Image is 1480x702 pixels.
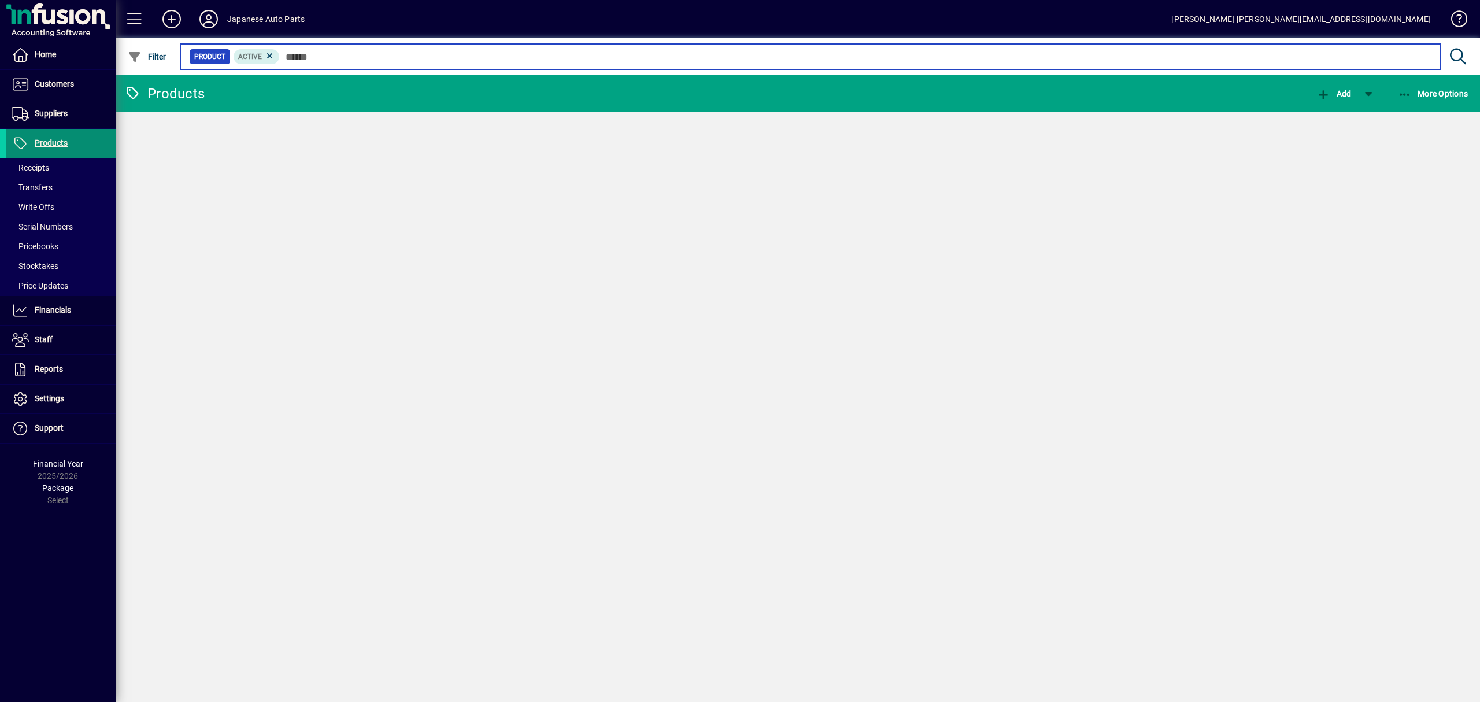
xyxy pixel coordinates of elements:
div: Products [124,84,205,103]
a: Receipts [6,158,116,178]
a: Settings [6,385,116,413]
span: Product [194,51,225,62]
span: Serial Numbers [12,222,73,231]
a: Stocktakes [6,256,116,276]
a: Staff [6,326,116,354]
span: Suppliers [35,109,68,118]
button: Add [153,9,190,29]
span: Settings [35,394,64,403]
span: Filter [128,52,166,61]
span: Pricebooks [12,242,58,251]
a: Support [6,414,116,443]
span: Staff [35,335,53,344]
span: Package [42,483,73,493]
button: More Options [1395,83,1471,104]
a: Suppliers [6,99,116,128]
span: Transfers [12,183,53,192]
span: Support [35,423,64,433]
span: Customers [35,79,74,88]
a: Transfers [6,178,116,197]
span: Reports [35,364,63,374]
a: Home [6,40,116,69]
div: Japanese Auto Parts [227,10,305,28]
span: Home [35,50,56,59]
span: More Options [1398,89,1468,98]
a: Pricebooks [6,237,116,256]
a: Serial Numbers [6,217,116,237]
span: Price Updates [12,281,68,290]
span: Products [35,138,68,147]
span: Write Offs [12,202,54,212]
a: Financials [6,296,116,325]
button: Add [1313,83,1354,104]
span: Receipts [12,163,49,172]
a: Customers [6,70,116,99]
a: Knowledge Base [1442,2,1466,40]
span: Financial Year [33,459,83,468]
mat-chip: Activation Status: Active [234,49,280,64]
span: Add [1316,89,1351,98]
span: Financials [35,305,71,315]
a: Reports [6,355,116,384]
a: Price Updates [6,276,116,295]
div: [PERSON_NAME] [PERSON_NAME][EMAIL_ADDRESS][DOMAIN_NAME] [1171,10,1431,28]
span: Active [238,53,262,61]
button: Profile [190,9,227,29]
a: Write Offs [6,197,116,217]
span: Stocktakes [12,261,58,271]
button: Filter [125,46,169,67]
